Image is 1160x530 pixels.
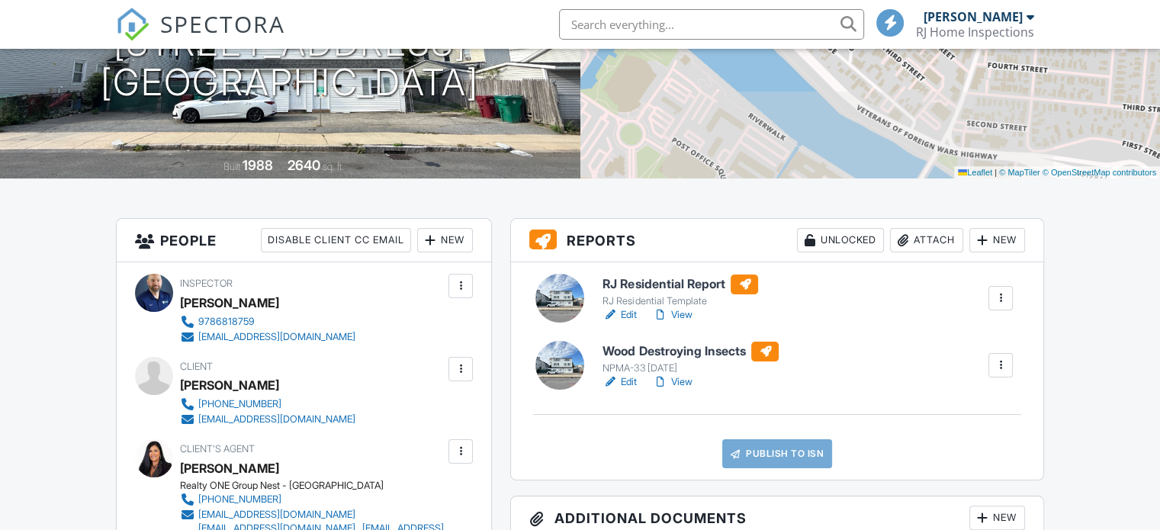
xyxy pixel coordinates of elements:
[117,219,491,262] h3: People
[101,23,479,104] h1: [STREET_ADDRESS] [GEOGRAPHIC_DATA]
[180,443,255,455] span: Client's Agent
[924,9,1023,24] div: [PERSON_NAME]
[180,480,457,492] div: Realty ONE Group Nest - [GEOGRAPHIC_DATA]
[958,168,992,177] a: Leaflet
[995,168,997,177] span: |
[999,168,1040,177] a: © MapTiler
[116,8,149,41] img: The Best Home Inspection Software - Spectora
[602,295,758,307] div: RJ Residential Template
[198,509,355,521] div: [EMAIL_ADDRESS][DOMAIN_NAME]
[602,275,758,308] a: RJ Residential Report RJ Residential Template
[323,161,344,172] span: sq. ft.
[198,493,281,506] div: [PHONE_NUMBER]
[198,413,355,426] div: [EMAIL_ADDRESS][DOMAIN_NAME]
[288,157,320,173] div: 2640
[180,492,445,507] a: [PHONE_NUMBER]
[417,228,473,252] div: New
[1043,168,1156,177] a: © OpenStreetMap contributors
[198,316,255,328] div: 9786818759
[116,21,285,53] a: SPECTORA
[602,342,779,375] a: Wood Destroying Insects NPMA-33 [DATE]
[180,457,279,480] div: [PERSON_NAME]
[180,412,355,427] a: [EMAIL_ADDRESS][DOMAIN_NAME]
[160,8,285,40] span: SPECTORA
[243,157,273,173] div: 1988
[198,398,281,410] div: [PHONE_NUMBER]
[180,291,279,314] div: [PERSON_NAME]
[797,228,884,252] div: Unlocked
[261,228,411,252] div: Disable Client CC Email
[180,314,355,329] a: 9786818759
[652,374,692,390] a: View
[180,361,213,372] span: Client
[890,228,963,252] div: Attach
[511,219,1043,262] h3: Reports
[223,161,240,172] span: Built
[652,307,692,323] a: View
[916,24,1034,40] div: RJ Home Inspections
[180,329,355,345] a: [EMAIL_ADDRESS][DOMAIN_NAME]
[180,507,445,522] a: [EMAIL_ADDRESS][DOMAIN_NAME]
[602,275,758,294] h6: RJ Residential Report
[180,397,355,412] a: [PHONE_NUMBER]
[602,362,779,374] div: NPMA-33 [DATE]
[180,374,279,397] div: [PERSON_NAME]
[602,374,637,390] a: Edit
[722,439,832,468] a: Publish to ISN
[969,228,1025,252] div: New
[198,331,355,343] div: [EMAIL_ADDRESS][DOMAIN_NAME]
[602,307,637,323] a: Edit
[559,9,864,40] input: Search everything...
[180,278,233,289] span: Inspector
[602,342,779,361] h6: Wood Destroying Insects
[969,506,1025,530] div: New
